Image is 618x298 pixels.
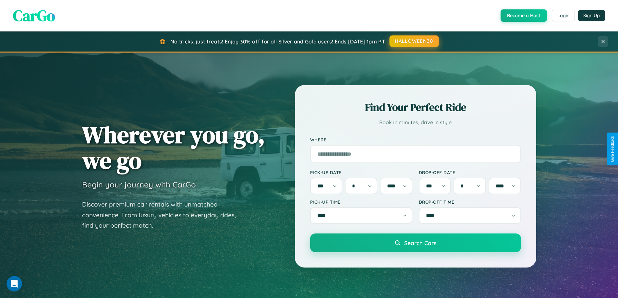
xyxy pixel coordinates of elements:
[552,10,575,21] button: Login
[390,35,439,47] button: HALLOWEEN30
[82,199,244,231] p: Discover premium car rentals with unmatched convenience. From luxury vehicles to everyday rides, ...
[501,9,547,22] button: Become a Host
[310,137,521,142] label: Where
[310,199,412,205] label: Pick-up Time
[419,170,521,175] label: Drop-off Date
[578,10,605,21] button: Sign Up
[310,233,521,252] button: Search Cars
[310,100,521,114] h2: Find Your Perfect Ride
[6,276,22,292] iframe: Intercom live chat
[610,136,615,162] div: Give Feedback
[170,38,386,45] span: No tricks, just treats! Enjoy 30% off for all Silver and Gold users! Ends [DATE] 1pm PT.
[82,122,265,173] h1: Wherever you go, we go
[310,118,521,127] p: Book in minutes, drive in style
[82,180,196,189] h3: Begin your journey with CarGo
[310,170,412,175] label: Pick-up Date
[419,199,521,205] label: Drop-off Time
[13,5,55,26] span: CarGo
[404,239,436,246] span: Search Cars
